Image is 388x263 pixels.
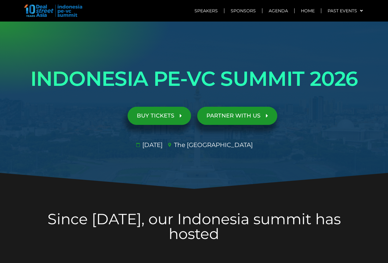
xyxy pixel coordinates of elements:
[197,107,277,125] a: PARTNER WITH US
[141,140,163,149] span: [DATE]​
[128,107,191,125] a: BUY TICKETS
[137,113,174,119] span: BUY TICKETS
[172,140,253,149] span: The [GEOGRAPHIC_DATA]​
[22,212,366,241] h2: Since [DATE], our Indonesia summit has hosted
[321,4,369,18] a: Past Events
[225,4,262,18] a: Sponsors
[188,4,224,18] a: Speakers
[263,4,294,18] a: Agenda
[206,113,260,119] span: PARTNER WITH US
[295,4,321,18] a: Home
[22,62,366,96] h1: INDONESIA PE-VC SUMMIT 2026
